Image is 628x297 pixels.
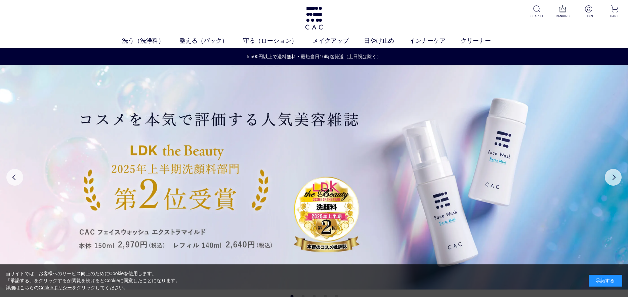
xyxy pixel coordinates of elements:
a: Cookieポリシー [39,285,72,290]
div: 承諾する [589,275,622,287]
a: CART [606,5,623,18]
a: SEARCH [529,5,545,18]
a: クリーナー [461,36,506,45]
p: SEARCH [529,13,545,18]
p: RANKING [554,13,571,18]
p: CART [606,13,623,18]
a: LOGIN [580,5,597,18]
div: 当サイトでは、お客様へのサービス向上のためにCookieを使用します。 「承諾する」をクリックするか閲覧を続けるとCookieに同意したことになります。 詳細はこちらの をクリックしてください。 [6,270,180,291]
p: LOGIN [580,13,597,18]
a: 日やけ止め [364,36,409,45]
button: Next [605,169,622,186]
a: インナーケア [409,36,461,45]
a: 5,500円以上で送料無料・最短当日16時迄発送（土日祝は除く） [0,53,628,60]
a: 守る（ローション） [243,36,312,45]
a: 整える（パック） [179,36,243,45]
a: RANKING [554,5,571,18]
img: logo [304,7,324,30]
a: メイクアップ [312,36,364,45]
button: Previous [6,169,23,186]
a: 洗う（洗浄料） [122,36,179,45]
